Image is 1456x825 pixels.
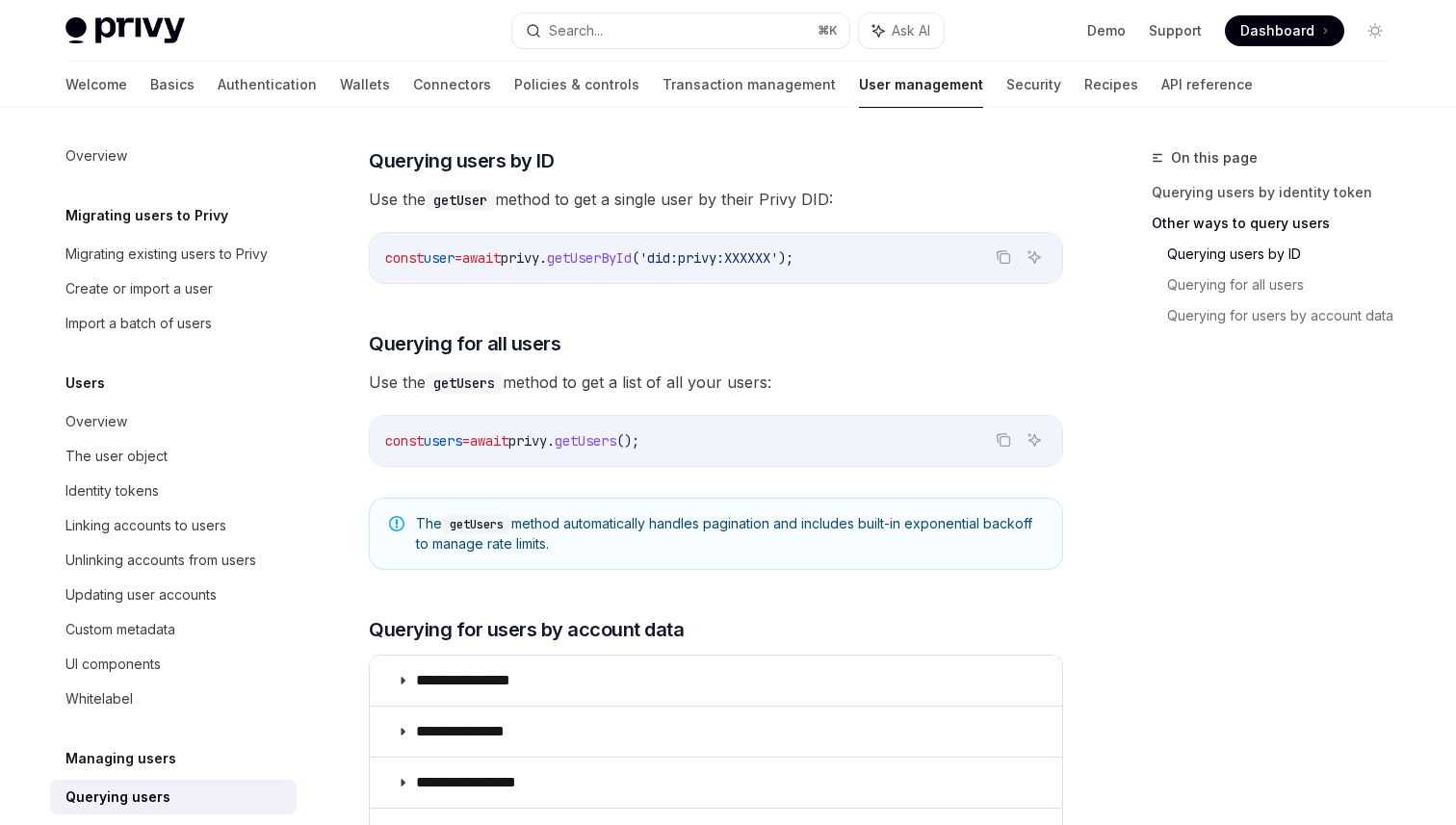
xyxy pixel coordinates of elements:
[65,786,170,809] div: Querying users
[340,62,390,108] a: Wallets
[1152,177,1406,208] a: Querying users by identity token
[65,277,213,300] div: Create or import a user
[65,687,133,710] div: Whitelabel
[50,543,297,578] a: Unlinking accounts from users
[991,427,1016,452] button: Copy the contents from the code block
[50,508,297,543] a: Linking accounts to users
[65,243,268,266] div: Migrating existing users to Privy
[413,62,491,108] a: Connectors
[50,271,297,306] a: Create or import a user
[426,373,503,394] code: getUsers
[539,249,547,267] span: .
[385,432,424,450] span: const
[462,432,470,450] span: =
[1360,15,1391,46] button: Toggle dark mode
[1022,245,1047,270] button: Ask AI
[369,147,554,174] span: Querying users by ID
[65,583,217,606] div: Updating user accounts
[150,62,195,108] a: Basics
[1225,15,1344,46] a: Dashboard
[65,17,185,44] img: light logo
[462,249,501,267] span: await
[65,410,127,433] div: Overview
[547,249,632,267] span: getUserById
[1161,62,1253,108] a: API reference
[218,62,317,108] a: Authentication
[616,432,639,450] span: ();
[389,516,404,531] svg: Note
[892,21,930,40] span: Ask AI
[859,13,944,48] button: Ask AI
[50,237,297,271] a: Migrating existing users to Privy
[369,369,1063,396] span: Use the method to get a list of all your users:
[50,612,297,647] a: Custom metadata
[369,616,684,643] span: Querying for users by account data
[65,312,212,335] div: Import a batch of users
[50,439,297,474] a: The user object
[859,62,983,108] a: User management
[369,330,560,357] span: Querying for all users
[455,249,462,267] span: =
[639,249,778,267] span: 'did:privy:XXXXXX'
[50,578,297,612] a: Updating user accounts
[50,306,297,341] a: Import a batch of users
[50,139,297,173] a: Overview
[818,23,838,39] span: ⌘ K
[1022,427,1047,452] button: Ask AI
[1167,300,1406,331] a: Querying for users by account data
[514,62,639,108] a: Policies & controls
[426,190,495,211] code: getUser
[663,62,836,108] a: Transaction management
[1149,21,1202,40] a: Support
[50,404,297,439] a: Overview
[50,647,297,682] a: UI components
[424,432,462,450] span: users
[416,514,1043,554] span: The method automatically handles pagination and includes built-in exponential backoff to manage r...
[555,432,616,450] span: getUsers
[65,479,159,503] div: Identity tokens
[65,653,161,676] div: UI components
[508,432,547,450] span: privy
[424,249,455,267] span: user
[1006,62,1061,108] a: Security
[50,474,297,508] a: Identity tokens
[1167,239,1406,270] a: Querying users by ID
[442,515,511,534] code: getUsers
[512,13,849,48] button: Search...⌘K
[501,249,539,267] span: privy
[1087,21,1126,40] a: Demo
[65,62,127,108] a: Welcome
[385,249,424,267] span: const
[1167,270,1406,300] a: Querying for all users
[65,747,176,770] h5: Managing users
[991,245,1016,270] button: Copy the contents from the code block
[1084,62,1138,108] a: Recipes
[65,445,168,468] div: The user object
[547,432,555,450] span: .
[1171,146,1258,169] span: On this page
[470,432,508,450] span: await
[65,514,226,537] div: Linking accounts to users
[50,780,297,814] a: Querying users
[369,186,1063,213] span: Use the method to get a single user by their Privy DID:
[65,204,228,227] h5: Migrating users to Privy
[549,19,603,42] div: Search...
[50,682,297,716] a: Whitelabel
[65,549,256,572] div: Unlinking accounts from users
[1240,21,1314,40] span: Dashboard
[778,249,793,267] span: );
[1152,208,1406,239] a: Other ways to query users
[65,144,127,168] div: Overview
[632,249,639,267] span: (
[65,618,175,641] div: Custom metadata
[65,372,105,395] h5: Users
